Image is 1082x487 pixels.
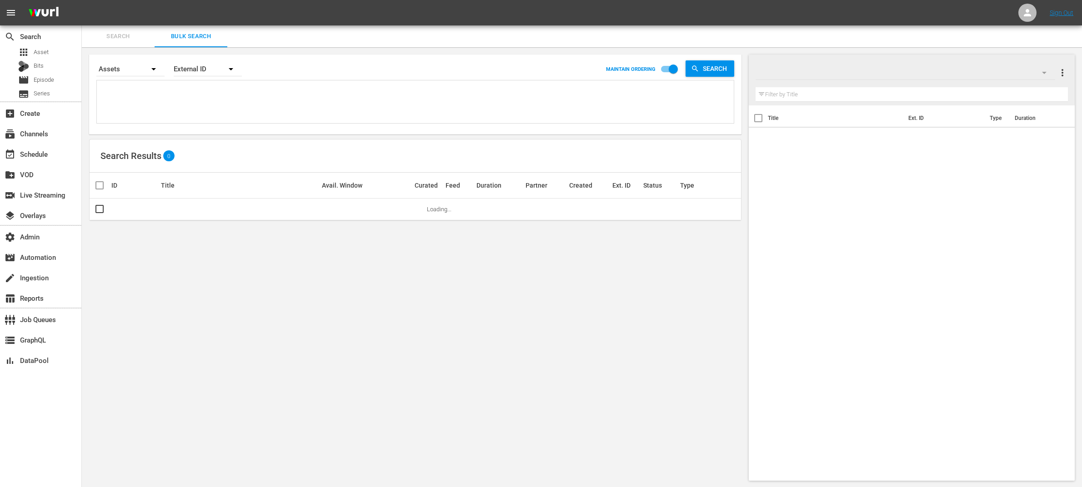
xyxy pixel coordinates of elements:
[606,66,656,72] p: MAINTAIN ORDERING
[5,210,15,221] span: Overlays
[96,56,165,82] div: Assets
[476,182,523,189] div: Duration
[5,129,15,139] span: Channels
[1009,105,1064,131] th: Duration
[643,182,678,189] div: Status
[18,75,29,85] span: Episode
[5,252,15,263] span: Automation
[1050,9,1073,16] a: Sign Out
[5,149,15,160] span: Schedule
[161,182,319,189] div: Title
[427,206,451,213] span: Loading...
[5,31,15,42] span: Search
[5,108,15,119] span: Create
[1057,62,1068,84] button: more_vert
[903,105,984,131] th: Ext. ID
[163,153,175,159] span: 0
[5,293,15,304] span: Reports
[5,355,15,366] span: DataPool
[34,89,50,98] span: Series
[612,182,641,189] div: Ext. ID
[699,60,734,77] span: Search
[768,105,903,131] th: Title
[34,48,49,57] span: Asset
[174,56,242,82] div: External ID
[5,7,16,18] span: menu
[111,182,158,189] div: ID
[415,182,443,189] div: Curated
[5,169,15,180] span: VOD
[87,31,149,42] span: Search
[5,273,15,283] span: Ingestion
[5,190,15,201] span: Live Streaming
[526,182,566,189] div: Partner
[34,75,54,84] span: Episode
[686,60,734,77] button: Search
[18,89,29,99] span: Series
[984,105,1009,131] th: Type
[18,47,29,58] span: Asset
[100,150,161,161] span: Search Results
[160,31,222,42] span: Bulk Search
[569,182,610,189] div: Created
[5,232,15,243] span: Admin
[5,314,15,325] span: Job Queues
[680,182,702,189] div: Type
[446,182,474,189] div: Feed
[1057,67,1068,78] span: more_vert
[5,335,15,346] span: GraphQL
[22,2,65,24] img: ans4CAIJ8jUAAAAAAAAAAAAAAAAAAAAAAAAgQb4GAAAAAAAAAAAAAAAAAAAAAAAAJMjXAAAAAAAAAAAAAAAAAAAAAAAAgAT5G...
[18,61,29,72] div: Bits
[34,61,44,70] span: Bits
[322,182,412,189] div: Avail. Window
